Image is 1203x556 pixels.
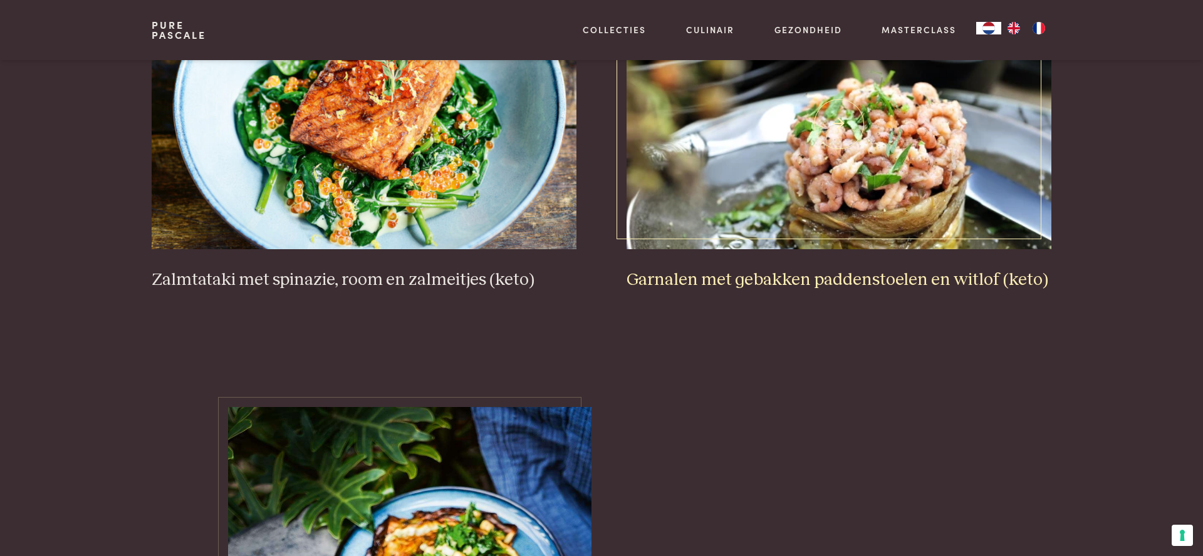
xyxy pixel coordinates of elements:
[976,22,1001,34] a: NL
[976,22,1001,34] div: Language
[1001,22,1026,34] a: EN
[583,23,646,36] a: Collecties
[627,269,1051,291] h3: Garnalen met gebakken paddenstoelen en witlof (keto)
[152,269,576,291] h3: Zalmtataki met spinazie, room en zalmeitjes (keto)
[1001,22,1051,34] ul: Language list
[976,22,1051,34] aside: Language selected: Nederlands
[882,23,956,36] a: Masterclass
[774,23,842,36] a: Gezondheid
[1026,22,1051,34] a: FR
[1172,525,1193,546] button: Uw voorkeuren voor toestemming voor trackingtechnologieën
[686,23,734,36] a: Culinair
[152,20,206,40] a: PurePascale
